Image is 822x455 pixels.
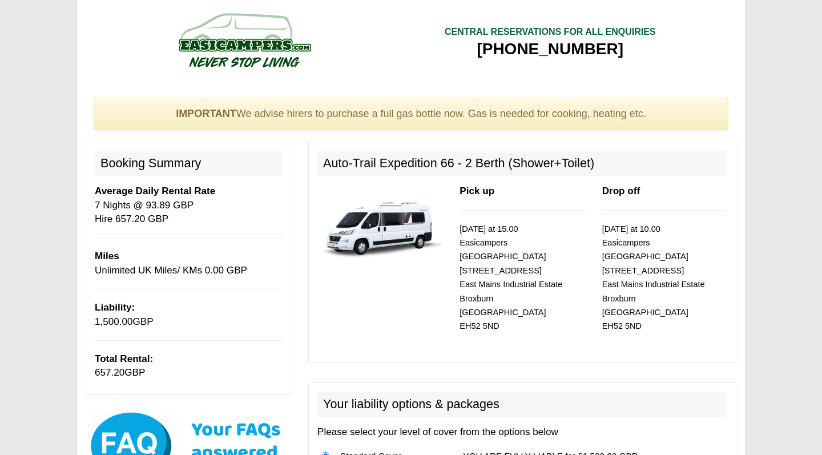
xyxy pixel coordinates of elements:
div: [PHONE_NUMBER] [445,39,656,59]
b: Total Rental: [95,353,153,364]
b: Pick up [460,186,494,196]
span: 1,500.00 [95,316,133,327]
strong: IMPORTANT [176,108,236,119]
img: 339.jpg [317,184,442,265]
div: We advise hirers to purchase a full gas bottle now. Gas is needed for cooking, heating etc. [94,98,728,131]
b: Liability: [95,302,135,313]
h2: Your liability options & packages [317,392,727,417]
b: Average Daily Rental Rate [95,186,215,196]
p: 7 Nights @ 93.89 GBP Hire 657.20 GBP [95,184,282,226]
h2: Auto-Trail Expedition 66 - 2 Berth (Shower+Toilet) [317,151,727,176]
div: CENTRAL RESERVATIONS FOR ALL ENQUIRIES [445,26,656,39]
p: Please select your level of cover from the options below [317,425,727,439]
img: campers-checkout-logo.png [136,9,353,71]
small: [DATE] at 10.00 Easicampers [GEOGRAPHIC_DATA] [STREET_ADDRESS] East Mains Industrial Estate Broxb... [602,224,705,331]
small: [DATE] at 15.00 Easicampers [GEOGRAPHIC_DATA] [STREET_ADDRESS] East Mains Industrial Estate Broxb... [460,224,562,331]
p: GBP [95,352,282,380]
b: Drop off [602,186,640,196]
span: 657.20 [95,367,124,378]
b: Miles [95,251,119,261]
p: Unlimited UK Miles/ KMs 0.00 GBP [95,249,282,277]
h2: Booking Summary [95,151,282,176]
p: GBP [95,301,282,329]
